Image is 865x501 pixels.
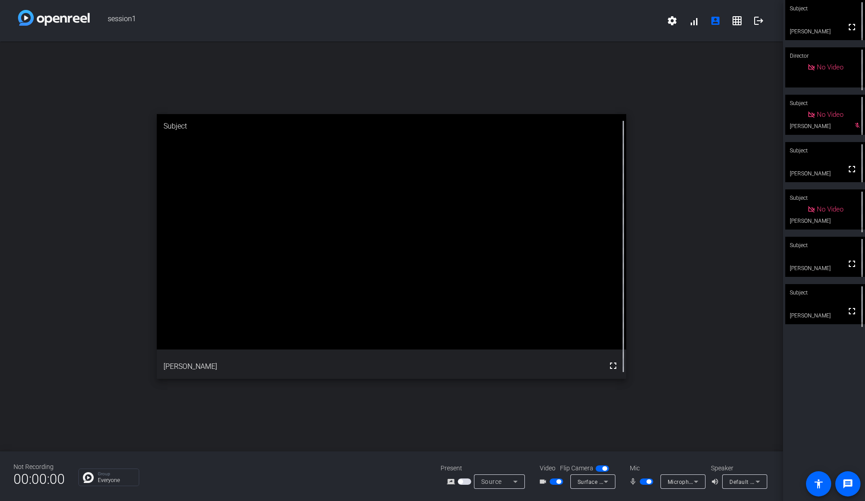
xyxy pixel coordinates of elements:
img: Chat Icon [83,472,94,483]
div: Not Recording [14,462,65,472]
mat-icon: videocam_outline [539,476,550,487]
mat-icon: grid_on [732,15,742,26]
span: Surface Camera Front (045e:0c1e) [578,478,669,485]
div: Subject [785,284,865,301]
mat-icon: mic_none [629,476,640,487]
div: Subject [785,237,865,254]
div: Speaker [711,464,765,473]
span: No Video [817,63,843,71]
mat-icon: fullscreen [608,360,619,371]
mat-icon: account_box [710,15,721,26]
span: No Video [817,110,843,119]
div: Director [785,47,865,64]
mat-icon: fullscreen [847,164,857,175]
span: session1 [90,10,661,32]
span: 00:00:00 [14,468,65,490]
button: signal_cellular_alt [683,10,705,32]
div: Subject [157,114,627,138]
mat-icon: fullscreen [847,258,857,269]
mat-icon: accessibility [813,478,824,489]
div: Mic [621,464,711,473]
span: No Video [817,205,843,213]
div: Present [441,464,531,473]
span: Source [481,478,502,485]
span: Video [540,464,555,473]
p: Everyone [98,478,134,483]
p: Group [98,472,134,476]
div: Subject [785,142,865,159]
div: Subject [785,95,865,112]
div: Subject [785,189,865,207]
mat-icon: screen_share_outline [447,476,458,487]
span: Microphone Array (Realtek High Definition Audio(SST)) [668,478,812,485]
mat-icon: fullscreen [847,306,857,317]
mat-icon: logout [753,15,764,26]
mat-icon: fullscreen [847,22,857,32]
mat-icon: message [842,478,853,489]
mat-icon: volume_up [711,476,722,487]
mat-icon: settings [667,15,678,26]
span: Flip Camera [560,464,593,473]
img: white-gradient.svg [18,10,90,26]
